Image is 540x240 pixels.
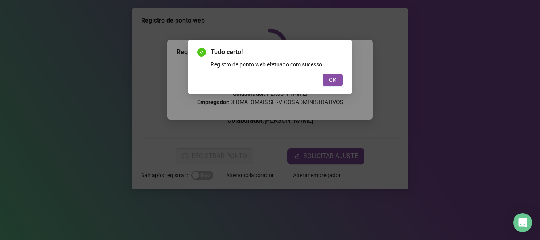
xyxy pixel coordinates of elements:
span: check-circle [197,48,206,57]
span: Tudo certo! [211,47,343,57]
button: OK [323,74,343,86]
div: Registro de ponto web efetuado com sucesso. [211,60,343,69]
div: Open Intercom Messenger [513,213,532,232]
span: OK [329,76,336,84]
